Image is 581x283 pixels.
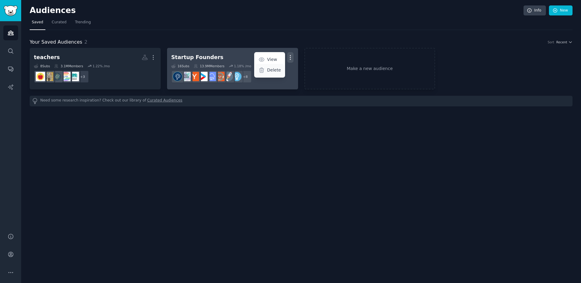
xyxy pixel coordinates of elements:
img: ScienceTeachers [53,72,62,81]
h2: Audiences [30,6,524,15]
img: GummySearch logo [4,5,18,16]
p: Delete [267,67,281,73]
img: SaaS [207,72,216,81]
img: Entrepreneur [232,72,241,81]
img: Teachers [36,72,45,81]
a: teachers8Subs3.1MMembers1.22% /mo+3alevelJEEScienceTeachersteachingTeachers [30,48,161,89]
img: alevel [70,72,79,81]
div: teachers [34,54,60,61]
div: 16 Sub s [171,64,189,68]
img: startups [224,72,233,81]
div: Sort [548,40,554,44]
a: Curated Audiences [147,98,182,104]
span: Curated [52,20,67,25]
span: Saved [32,20,43,25]
div: 8 Sub s [34,64,50,68]
img: JEE [61,72,71,81]
a: Trending [73,18,93,30]
a: Info [524,5,546,16]
span: Recent [556,40,567,44]
span: 2 [84,39,87,45]
p: View [267,56,277,63]
a: Make a new audience [304,48,435,89]
button: Recent [556,40,573,44]
div: Startup Founders [171,54,223,61]
img: ycombinator [190,72,199,81]
img: indiehackers [181,72,191,81]
a: Curated [50,18,69,30]
div: 13.9M Members [194,64,225,68]
div: + 8 [239,70,252,83]
span: Trending [75,20,91,25]
span: Your Saved Audiences [30,38,82,46]
a: Saved [30,18,45,30]
a: View [255,53,284,66]
div: + 3 [76,70,89,83]
div: 1.22 % /mo [93,64,110,68]
div: Need some research inspiration? Check out our library of [30,96,573,106]
img: Entrepreneurship [173,72,182,81]
a: Startup FoundersViewDelete16Subs13.9MMembers1.18% /mo+8EntrepreneurstartupsEntrepreneurRideAlongS... [167,48,298,89]
a: New [549,5,573,16]
img: startup [198,72,208,81]
div: 1.18 % /mo [234,64,251,68]
img: EntrepreneurRideAlong [215,72,225,81]
img: teaching [44,72,54,81]
div: 3.1M Members [54,64,83,68]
